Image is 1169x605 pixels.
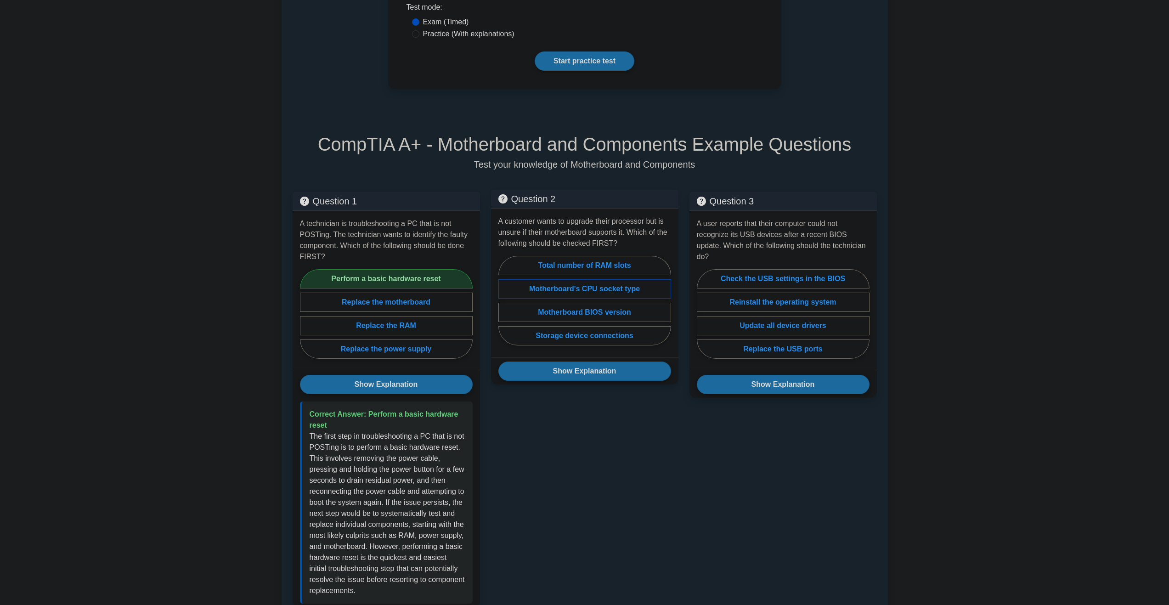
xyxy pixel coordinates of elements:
[697,339,870,359] label: Replace the USB ports
[300,218,473,262] p: A technician is troubleshooting a PC that is not POSTing. The technician wants to identify the fa...
[498,193,671,204] h5: Question 2
[498,216,671,249] p: A customer wants to upgrade their processor but is unsure if their motherboard supports it. Which...
[535,51,634,71] a: Start practice test
[498,256,671,275] label: Total number of RAM slots
[407,2,763,17] div: Test mode:
[300,269,473,288] label: Perform a basic hardware reset
[300,339,473,359] label: Replace the power supply
[300,316,473,335] label: Replace the RAM
[300,196,473,207] h5: Question 1
[498,303,671,322] label: Motherboard BIOS version
[498,326,671,345] label: Storage device connections
[697,269,870,288] label: Check the USB settings in the BIOS
[697,375,870,394] button: Show Explanation
[697,293,870,312] label: Reinstall the operating system
[293,159,877,170] p: Test your knowledge of Motherboard and Components
[310,431,465,596] p: The first step in troubleshooting a PC that is not POSTing is to perform a basic hardware reset. ...
[300,293,473,312] label: Replace the motherboard
[423,28,514,40] label: Practice (With explanations)
[498,362,671,381] button: Show Explanation
[300,375,473,394] button: Show Explanation
[293,133,877,155] h5: CompTIA A+ - Motherboard and Components Example Questions
[697,196,870,207] h5: Question 3
[498,279,671,299] label: Motherboard's CPU socket type
[423,17,469,28] label: Exam (Timed)
[310,410,458,429] span: Correct Answer: Perform a basic hardware reset
[697,218,870,262] p: A user reports that their computer could not recognize its USB devices after a recent BIOS update...
[697,316,870,335] label: Update all device drivers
